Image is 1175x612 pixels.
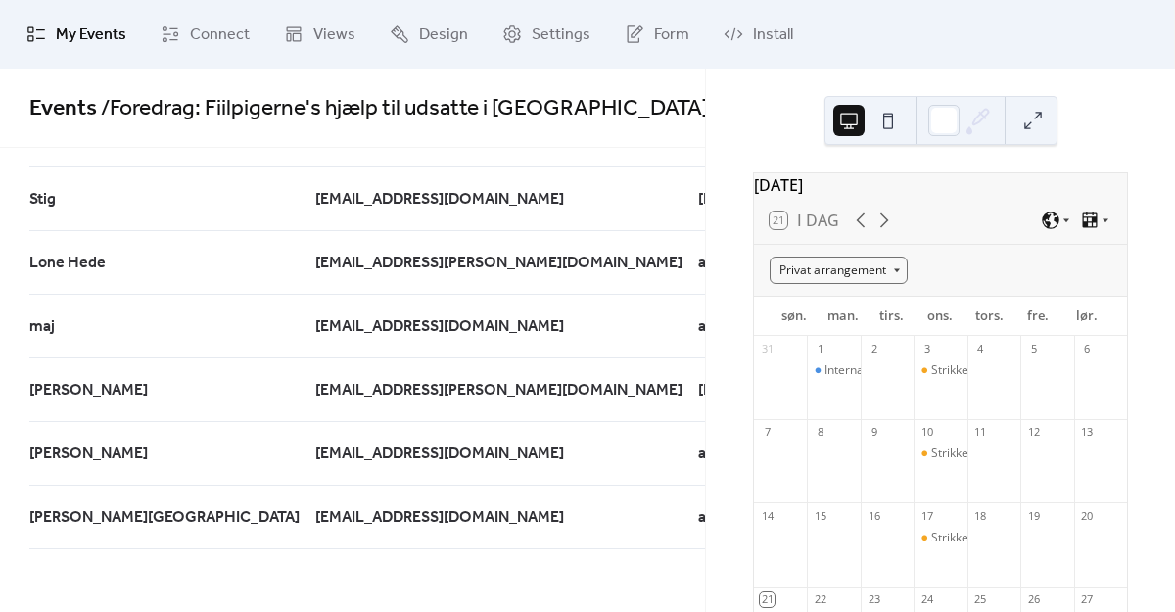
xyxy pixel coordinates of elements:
[914,362,966,379] div: Strikkecafé
[698,252,783,275] span: a month ago
[824,362,943,379] div: International Meet-up
[914,530,966,546] div: Strikkecafé
[190,24,250,47] span: Connect
[375,8,483,61] a: Design
[698,379,745,402] span: [DATE]
[1026,342,1041,356] div: 5
[931,362,992,379] div: Strikkecafé
[867,508,881,523] div: 16
[914,446,966,462] div: Strikkecafé
[868,297,916,336] div: tirs.
[919,342,934,356] div: 3
[315,252,682,275] span: [EMAIL_ADDRESS][PERSON_NAME][DOMAIN_NAME]
[532,24,590,47] span: Settings
[29,506,300,530] span: [PERSON_NAME][GEOGRAPHIC_DATA]
[29,315,55,339] span: maj
[973,592,988,607] div: 25
[313,24,355,47] span: Views
[709,8,808,61] a: Install
[973,425,988,440] div: 11
[315,188,564,212] span: [EMAIL_ADDRESS][DOMAIN_NAME]
[813,342,827,356] div: 1
[760,342,775,356] div: 31
[29,379,148,402] span: [PERSON_NAME]
[1062,297,1111,336] div: lør.
[931,446,992,462] div: Strikkecafé
[754,173,1127,197] div: [DATE]
[1026,425,1041,440] div: 12
[56,24,126,47] span: My Events
[146,8,264,61] a: Connect
[29,252,106,275] span: Lone Hede
[964,297,1013,336] div: tors.
[1026,592,1041,607] div: 26
[698,315,783,339] span: a month ago
[919,425,934,440] div: 10
[813,508,827,523] div: 15
[973,342,988,356] div: 4
[97,87,808,130] span: / Foredrag: Fiilpigerne's hjælp til udsatte i [GEOGRAPHIC_DATA] - Audience
[813,592,827,607] div: 22
[867,592,881,607] div: 23
[269,8,370,61] a: Views
[315,443,564,466] span: [EMAIL_ADDRESS][DOMAIN_NAME]
[12,8,141,61] a: My Events
[315,379,682,402] span: [EMAIL_ADDRESS][PERSON_NAME][DOMAIN_NAME]
[819,297,868,336] div: man.
[419,24,468,47] span: Design
[1026,508,1041,523] div: 19
[315,506,564,530] span: [EMAIL_ADDRESS][DOMAIN_NAME]
[973,508,988,523] div: 18
[813,425,827,440] div: 8
[807,362,860,379] div: International Meet-up
[1013,297,1062,336] div: fre.
[916,297,965,336] div: ons.
[770,297,819,336] div: søn.
[931,530,992,546] div: Strikkecafé
[698,443,783,466] span: a month ago
[919,508,934,523] div: 17
[488,8,605,61] a: Settings
[29,443,148,466] span: [PERSON_NAME]
[698,506,783,530] span: a month ago
[698,188,745,212] span: [DATE]
[1080,592,1095,607] div: 27
[919,592,934,607] div: 24
[760,508,775,523] div: 14
[654,24,689,47] span: Form
[760,425,775,440] div: 7
[610,8,704,61] a: Form
[1080,342,1095,356] div: 6
[753,24,793,47] span: Install
[315,315,564,339] span: [EMAIL_ADDRESS][DOMAIN_NAME]
[867,342,881,356] div: 2
[760,592,775,607] div: 21
[29,188,56,212] span: Stig
[867,425,881,440] div: 9
[1080,508,1095,523] div: 20
[1080,425,1095,440] div: 13
[29,87,97,130] a: Events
